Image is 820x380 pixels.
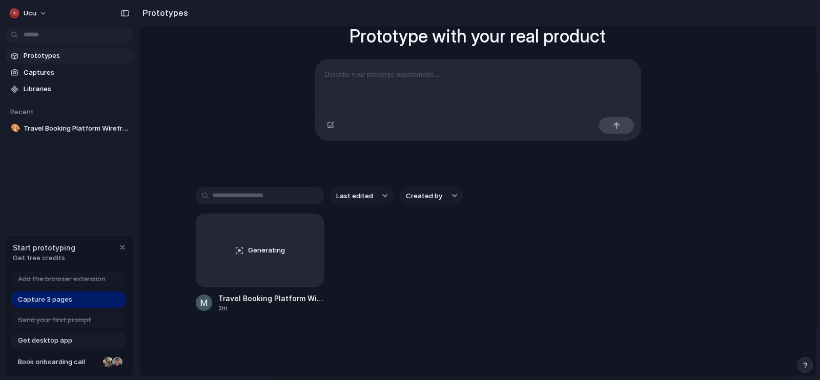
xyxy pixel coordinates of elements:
[9,123,19,134] button: 🎨
[400,187,463,204] button: Created by
[11,354,127,370] a: Book onboarding call
[10,108,34,116] span: Recent
[5,5,52,22] button: ucu
[11,122,18,134] div: 🎨
[248,245,285,256] span: Generating
[11,332,127,349] a: Get desktop app
[24,84,129,94] span: Libraries
[24,51,129,61] span: Prototypes
[218,304,324,313] div: 2m
[18,315,91,325] span: Send your first prompt
[13,242,75,253] span: Start prototyping
[350,23,606,50] h1: Prototype with your real product
[406,191,442,201] span: Created by
[18,357,99,367] span: Book onboarding call
[24,8,36,18] span: ucu
[218,293,324,304] div: Travel Booking Platform Wireframes
[18,274,106,284] span: Add the browser extension
[5,121,133,136] a: 🎨Travel Booking Platform Wireframes
[315,59,641,114] div: To enrich screen reader interactions, please activate Accessibility in Grammarly extension settings
[330,187,394,204] button: Last edited
[196,214,324,312] a: GeneratingTravel Booking Platform Wireframes2m
[18,335,72,346] span: Get desktop app
[24,123,129,134] span: Travel Booking Platform Wireframes
[24,68,129,78] span: Captures
[13,253,75,263] span: Get free credits
[336,191,373,201] span: Last edited
[5,81,133,97] a: Libraries
[138,7,188,19] h2: Prototypes
[18,294,72,305] span: Capture 3 pages
[5,48,133,64] a: Prototypes
[102,356,114,368] div: Nicole Kubica
[5,65,133,80] a: Captures
[111,356,124,368] div: Christian Iacullo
